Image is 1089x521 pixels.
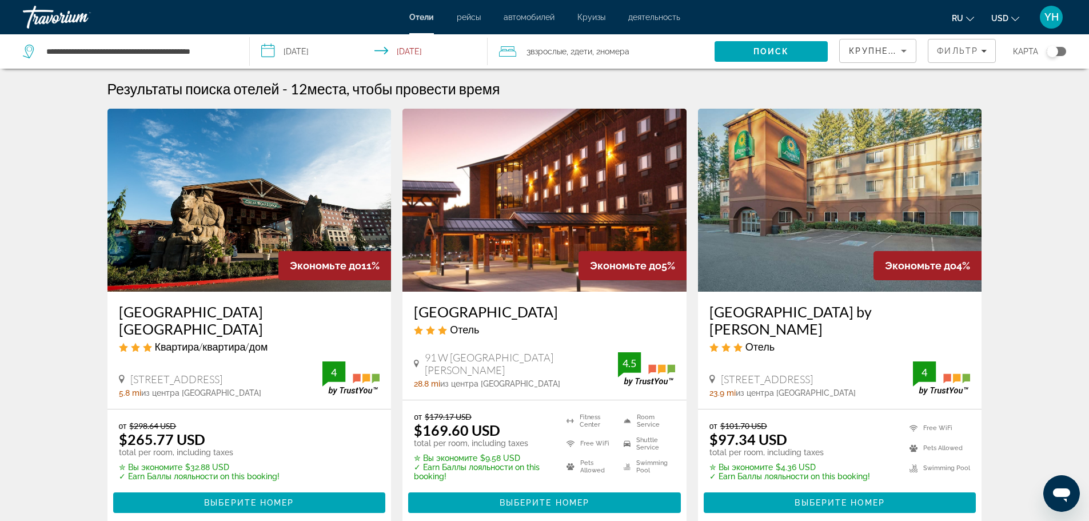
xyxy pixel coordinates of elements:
button: Select check in and out date [250,34,488,69]
span: места, чтобы провести время [308,80,500,97]
span: ru [952,14,963,23]
button: Выберите номер [704,492,976,513]
span: из центра [GEOGRAPHIC_DATA] [736,388,856,397]
div: 4 [322,365,345,379]
h1: Результаты поиска отелей [107,80,280,97]
div: 3 star Hotel [709,340,971,353]
span: ✮ Вы экономите [119,463,182,472]
span: Экономьте до [590,260,661,272]
span: , 2 [592,43,629,59]
span: Экономьте до [290,260,361,272]
a: Выберите номер [408,495,681,508]
div: 11% [278,251,391,280]
button: Filters [928,39,996,63]
button: Выберите номер [113,492,386,513]
a: автомобилей [504,13,555,22]
ins: $169.60 USD [414,421,500,439]
div: 4.5 [618,356,641,370]
a: Travorium [23,2,137,32]
ins: $97.34 USD [709,431,787,448]
mat-select: Sort by [849,44,907,58]
span: Крупнейшие сбережения [849,46,988,55]
span: от [709,421,717,431]
a: рейсы [457,13,481,22]
input: Search hotel destination [45,43,232,60]
del: $298.64 USD [129,421,176,431]
span: YH [1044,11,1059,23]
button: Search [715,41,828,62]
del: $179.17 USD [425,412,472,421]
button: User Menu [1036,5,1066,29]
p: total per room, including taxes [119,448,280,457]
span: Фильтр [937,46,978,55]
div: 3 star Hotel [414,323,675,336]
img: Great Wolf Lodge Grand Mound [107,109,392,292]
a: [GEOGRAPHIC_DATA] [GEOGRAPHIC_DATA] [119,303,380,337]
span: карта [1013,43,1038,59]
li: Pets Allowed [904,441,970,455]
p: $9.58 USD [414,454,552,463]
li: Shuttle Service [618,435,675,452]
a: Круизы [577,13,605,22]
li: Free WiFi [561,435,618,452]
p: total per room, including taxes [414,439,552,448]
span: 28.8 mi [414,379,440,388]
span: [STREET_ADDRESS] [721,373,813,385]
div: 4% [873,251,982,280]
h3: [GEOGRAPHIC_DATA] [414,303,675,320]
img: TrustYou guest rating badge [913,361,970,395]
span: 3 [526,43,567,59]
iframe: Кнопка для запуску вікна повідомлень [1043,475,1080,512]
span: из центра [GEOGRAPHIC_DATA] [141,388,261,397]
span: от [414,412,422,421]
span: из центра [GEOGRAPHIC_DATA] [440,379,560,388]
span: USD [991,14,1008,23]
span: Взрослые [530,47,567,56]
ins: $265.77 USD [119,431,205,448]
span: Экономьте до [885,260,956,272]
span: ✮ Вы экономите [414,454,477,463]
p: ✓ Earn Баллы лояльности on this booking! [709,472,870,481]
img: Little Creek Casino Resort [402,109,687,292]
button: Travelers: 3 adults, 2 children [488,34,715,69]
p: total per room, including taxes [709,448,870,457]
li: Room Service [618,412,675,429]
li: Swimming Pool [904,461,970,475]
span: 91 W [GEOGRAPHIC_DATA][PERSON_NAME] [425,351,617,376]
span: номера [600,47,629,56]
span: Поиск [753,47,789,56]
span: 5.8 mi [119,388,141,397]
img: TrustYou guest rating badge [322,361,380,395]
p: $32.88 USD [119,463,280,472]
a: деятельность [628,13,680,22]
span: Квартира/квартира/дом [155,340,268,353]
div: 3 star Apartment [119,340,380,353]
span: Выберите номер [204,498,294,507]
span: ✮ Вы экономите [709,463,773,472]
div: 5% [579,251,687,280]
span: от [119,421,127,431]
a: Выберите номер [113,495,386,508]
h2: 12 [290,80,500,97]
a: Отели [409,13,434,22]
span: - [282,80,288,97]
img: La Quinta Inn by Wyndham Olympia Lacey [698,109,982,292]
p: ✓ Earn Баллы лояльности on this booking! [119,472,280,481]
span: Отель [450,323,479,336]
button: Change language [952,10,974,26]
button: Выберите номер [408,492,681,513]
p: ✓ Earn Баллы лояльности on this booking! [414,463,552,481]
span: 23.9 mi [709,388,736,397]
span: Выберите номер [795,498,884,507]
button: Toggle map [1038,46,1066,57]
a: [GEOGRAPHIC_DATA] by [PERSON_NAME] [709,303,971,337]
